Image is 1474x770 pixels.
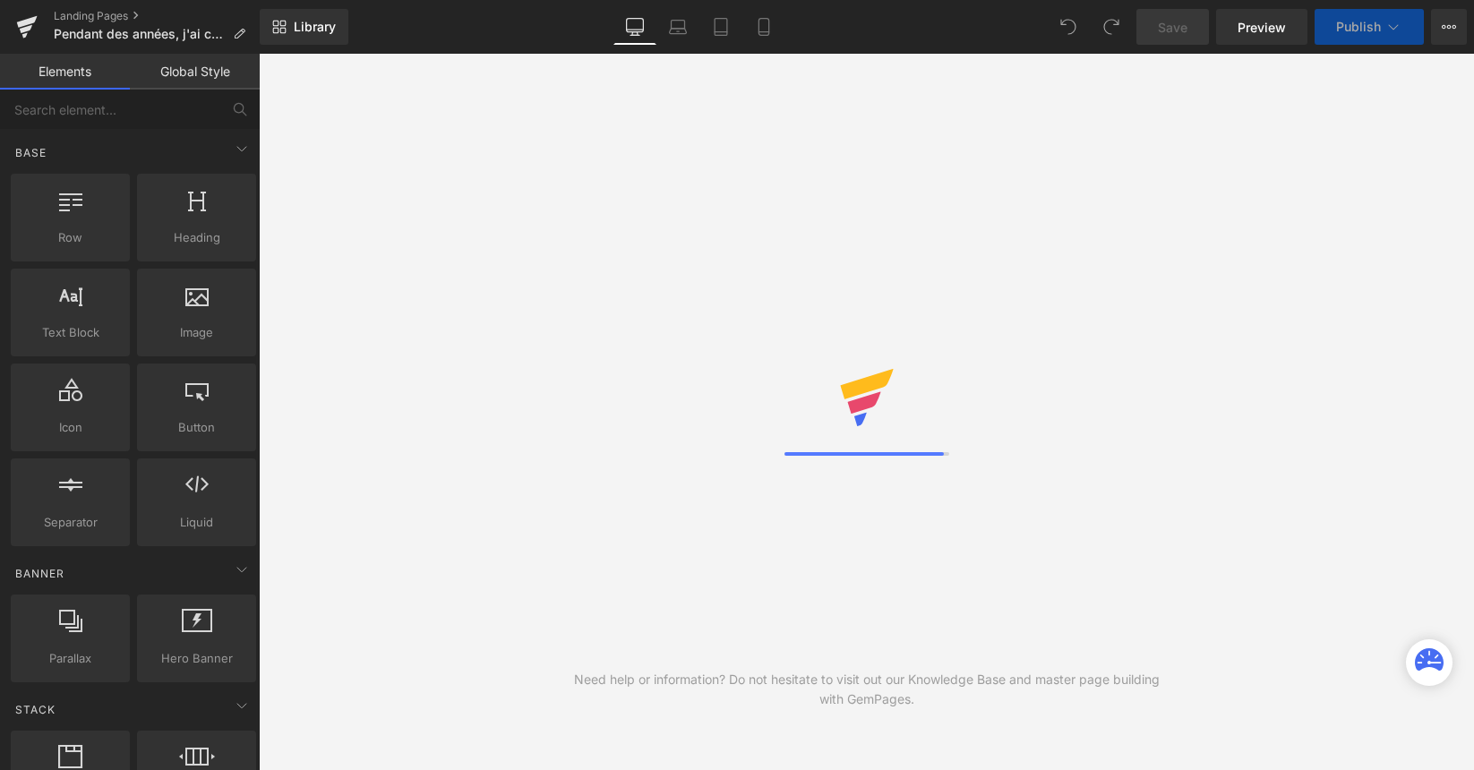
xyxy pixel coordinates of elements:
button: More [1431,9,1467,45]
a: Mobile [742,9,785,45]
span: Banner [13,565,66,582]
span: Text Block [16,323,124,342]
span: Preview [1238,18,1286,37]
div: Need help or information? Do not hesitate to visit out our Knowledge Base and master page buildin... [562,670,1170,709]
span: Liquid [142,513,251,532]
span: Pendant des années, j'ai cru que tous les jeans étaient identiques. Jusqu'au jour où un ami m'a f... [54,27,226,41]
a: Landing Pages [54,9,260,23]
span: Parallax [16,649,124,668]
span: Heading [142,228,251,247]
a: Laptop [656,9,699,45]
a: New Library [260,9,348,45]
span: Stack [13,701,57,718]
span: Base [13,144,48,161]
button: Undo [1050,9,1086,45]
a: Desktop [613,9,656,45]
span: Library [294,19,336,35]
button: Publish [1315,9,1424,45]
a: Tablet [699,9,742,45]
span: Separator [16,513,124,532]
a: Global Style [130,54,260,90]
span: Icon [16,418,124,437]
span: Publish [1336,20,1381,34]
span: Save [1158,18,1187,37]
span: Button [142,418,251,437]
span: Image [142,323,251,342]
a: Preview [1216,9,1307,45]
span: Hero Banner [142,649,251,668]
button: Redo [1093,9,1129,45]
span: Row [16,228,124,247]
